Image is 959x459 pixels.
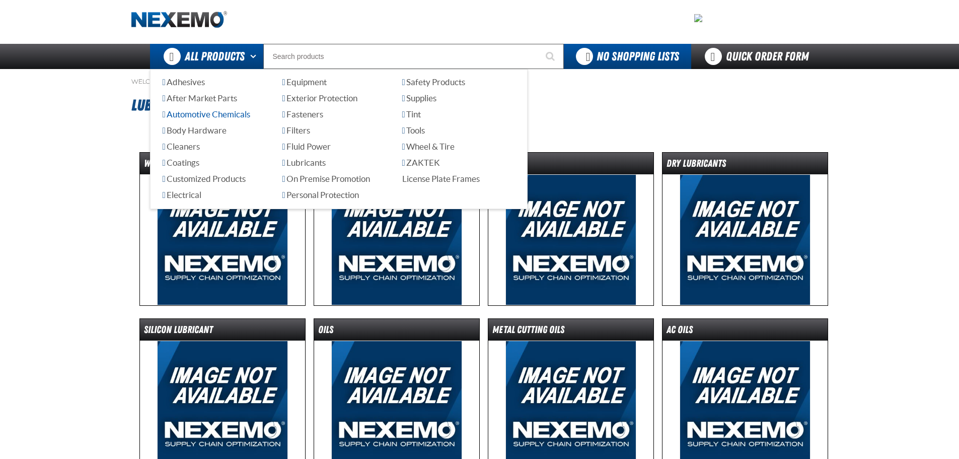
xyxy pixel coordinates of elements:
[488,152,654,306] a: Greases
[402,93,436,103] span: Supplies
[131,11,227,29] a: Home
[662,323,828,341] dt: AC Oils
[282,190,359,200] span: Personal Protection
[163,158,199,167] span: Coatings
[488,323,653,341] dt: Metal Cutting Oils
[282,109,323,119] span: Fasteners
[163,142,200,151] span: Cleaners
[314,323,479,341] dt: Oils
[691,44,828,69] a: Quick Order Form
[282,174,370,183] span: On Premise Promotion
[163,77,205,87] span: Adhesives
[539,44,564,69] button: Start Searching
[185,47,245,65] span: All Products
[131,11,227,29] img: Nexemo logo
[662,152,828,306] a: Dry Lubricants
[163,125,227,135] span: Body Hardware
[564,44,691,69] button: You do not have available Shopping Lists. Open to Create a New List
[163,174,246,183] span: Customized Products
[680,174,810,305] img: Dry Lubricants
[662,157,828,174] dt: Dry Lubricants
[163,109,250,119] span: Automotive Chemicals
[402,158,440,167] span: ZAKTEK
[488,157,653,174] dt: Greases
[694,14,702,22] img: 8c87bc8bf9104322ccb3e1420f302a94.jpeg
[163,190,201,200] span: Electrical
[331,174,462,305] img: Anti-Seize
[140,157,305,174] dt: Wheel & Tire Shop Lubricants
[140,323,305,341] dt: Silicon Lubricant
[139,152,306,306] a: Wheel & Tire Shop Lubricants
[131,92,828,119] h1: Lubricants
[163,93,237,103] span: After Market Parts
[314,152,480,306] a: Anti-Seize
[402,142,455,151] span: Wheel & Tire
[402,125,425,135] span: Tools
[247,44,263,69] button: Open All Products pages
[402,174,480,183] span: License Plate Frames
[282,125,310,135] span: Filters
[282,77,327,87] span: Equipment
[131,78,197,86] a: Welcome - Nexemo
[402,77,465,87] span: Safety Products
[597,49,679,63] span: No Shopping Lists
[282,142,331,151] span: Fluid Power
[402,109,421,119] span: Tint
[263,44,564,69] input: Search
[505,174,636,305] img: Greases
[157,174,288,305] img: Wheel & Tire Shop Lubricants
[282,93,357,103] span: Exterior Protection
[131,78,828,86] nav: Breadcrumbs
[282,158,326,167] span: Lubricants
